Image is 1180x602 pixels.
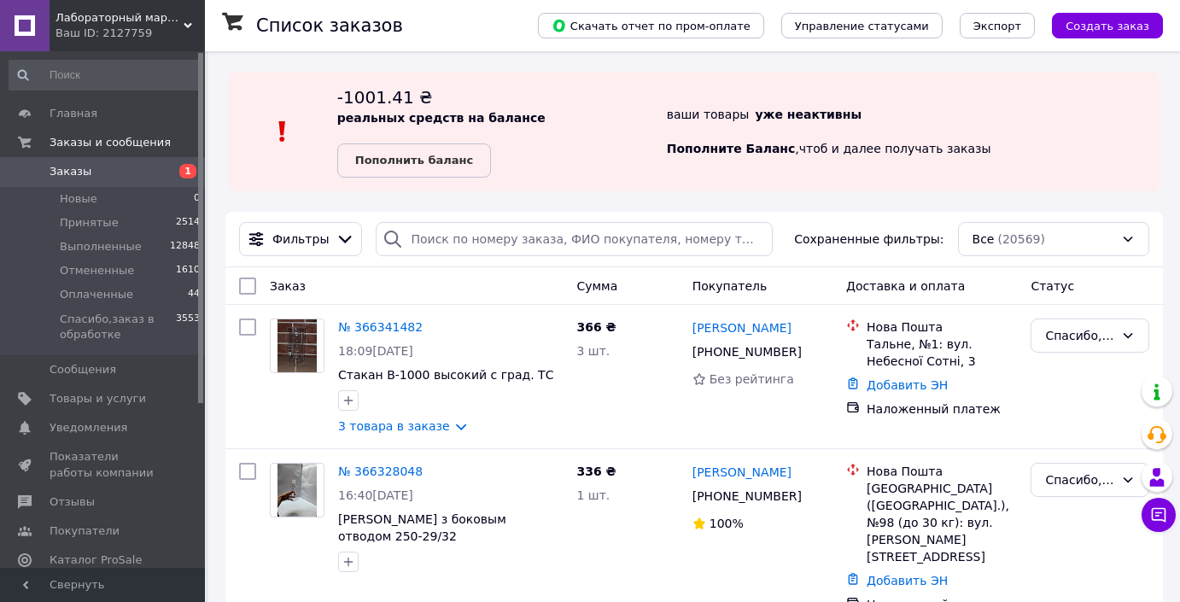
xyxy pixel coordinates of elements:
[576,344,610,358] span: 3 шт.
[194,191,200,207] span: 0
[50,449,158,480] span: Показатели работы компании
[1142,498,1176,532] button: Чат с покупателем
[1066,20,1149,32] span: Создать заказ
[179,164,196,178] span: 1
[867,400,1017,418] div: Наложенный платеж
[55,10,184,26] span: Лабораторный маркет
[667,142,796,155] b: Пополните Баланс
[338,419,450,433] a: 3 товара в заказе
[960,13,1035,38] button: Экспорт
[60,312,176,342] span: Спасибо,заказ в обработке
[1031,279,1074,293] span: Статус
[50,552,142,568] span: Каталог ProSale
[270,279,306,293] span: Заказ
[338,488,413,502] span: 16:40[DATE]
[576,320,616,334] span: 366 ₴
[170,239,200,254] span: 12848
[973,20,1021,32] span: Экспорт
[60,263,134,278] span: Отмененные
[337,111,546,125] b: реальных средств на балансе
[781,13,943,38] button: Управление статусами
[60,239,142,254] span: Выполненные
[50,391,146,406] span: Товары и услуги
[338,344,413,358] span: 18:09[DATE]
[689,484,805,508] div: [PHONE_NUMBER]
[576,465,616,478] span: 336 ₴
[1035,18,1163,32] a: Создать заказ
[176,263,200,278] span: 1610
[867,319,1017,336] div: Нова Пошта
[50,523,120,539] span: Покупатели
[60,287,133,302] span: Оплаченные
[667,85,1160,178] div: ваши товары , чтоб и далее получать заказы
[692,464,792,481] a: [PERSON_NAME]
[50,106,97,121] span: Главная
[692,319,792,336] a: [PERSON_NAME]
[60,191,97,207] span: Новые
[538,13,764,38] button: Скачать отчет по пром-оплате
[867,378,948,392] a: Добавить ЭН
[355,154,473,167] b: Пополнить баланс
[337,143,491,178] a: Пополнить баланс
[270,119,295,144] img: :exclamation:
[338,320,423,334] a: № 366341482
[277,319,318,372] img: Фото товару
[867,480,1017,565] div: [GEOGRAPHIC_DATA] ([GEOGRAPHIC_DATA].), №98 (до 30 кг): вул. [PERSON_NAME][STREET_ADDRESS]
[256,15,403,36] h1: Список заказов
[973,231,995,248] span: Все
[710,517,744,530] span: 100%
[1045,326,1114,345] div: Спасибо,заказ в обработке
[176,215,200,231] span: 2514
[338,368,553,382] a: Стакан В-1000 высокий с град. ТС
[176,312,200,342] span: 3553
[60,215,119,231] span: Принятые
[277,464,318,517] img: Фото товару
[50,164,91,179] span: Заказы
[576,488,610,502] span: 1 шт.
[50,494,95,510] span: Отзывы
[710,372,794,386] span: Без рейтинга
[552,18,751,33] span: Скачать отчет по пром-оплате
[50,135,171,150] span: Заказы и сообщения
[692,279,768,293] span: Покупатель
[338,512,506,543] a: [PERSON_NAME] з боковым отводом 250-29/32
[997,232,1044,246] span: (20569)
[576,279,617,293] span: Сумма
[270,319,324,373] a: Фото товару
[846,279,965,293] span: Доставка и оплата
[867,336,1017,370] div: Тальне, №1: вул. Небесної Сотні, 3
[376,222,773,256] input: Поиск по номеру заказа, ФИО покупателя, номеру телефона, Email, номеру накладной
[794,231,943,248] span: Сохраненные фильтры:
[272,231,329,248] span: Фильтры
[689,340,805,364] div: [PHONE_NUMBER]
[867,463,1017,480] div: Нова Пошта
[50,362,116,377] span: Сообщения
[1052,13,1163,38] button: Создать заказ
[9,60,202,91] input: Поиск
[337,87,433,108] span: -1001.41 ₴
[795,20,929,32] span: Управление статусами
[867,574,948,587] a: Добавить ЭН
[50,420,127,435] span: Уведомления
[1045,470,1114,489] div: Спасибо,заказ в обработке
[55,26,205,41] div: Ваш ID: 2127759
[270,463,324,517] a: Фото товару
[188,287,200,302] span: 44
[755,108,862,121] b: уже неактивны
[338,465,423,478] a: № 366328048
